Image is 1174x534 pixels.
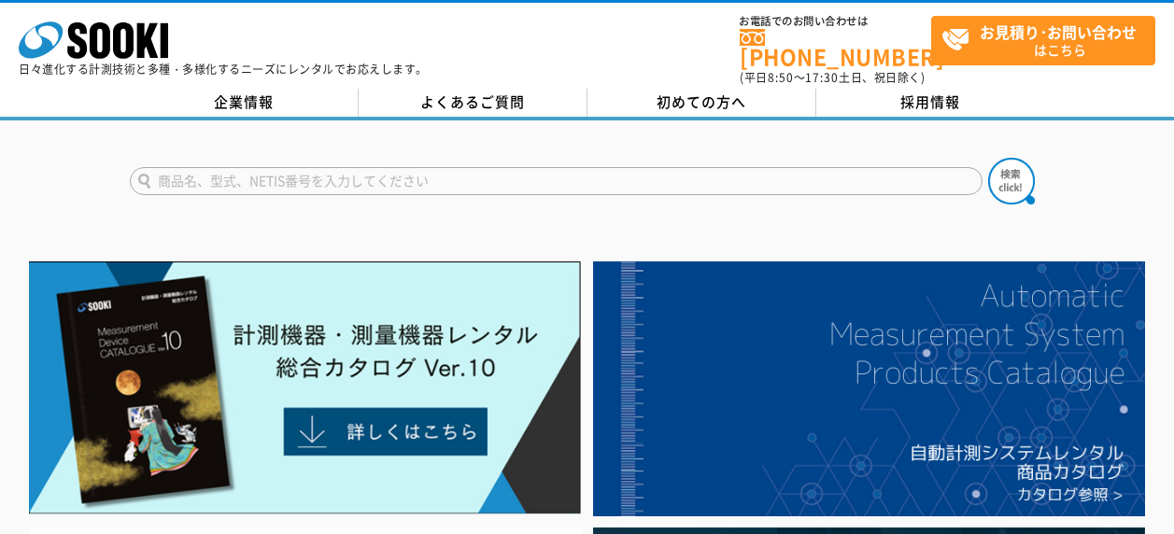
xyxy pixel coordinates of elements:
a: 企業情報 [130,89,359,117]
strong: お見積り･お問い合わせ [980,21,1137,43]
span: お電話でのお問い合わせは [740,16,931,27]
img: btn_search.png [988,158,1035,204]
a: よくあるご質問 [359,89,587,117]
img: Catalog Ver10 [29,261,581,514]
a: 採用情報 [816,89,1045,117]
span: 17:30 [805,69,839,86]
a: 初めての方へ [587,89,816,117]
input: 商品名、型式、NETIS番号を入力してください [130,167,983,195]
a: [PHONE_NUMBER] [740,29,931,67]
span: 初めての方へ [657,91,746,112]
span: はこちら [941,17,1154,63]
p: 日々進化する計測技術と多種・多様化するニーズにレンタルでお応えします。 [19,63,428,75]
img: 自動計測システムカタログ [593,261,1145,516]
span: (平日 ～ 土日、祝日除く) [740,69,925,86]
a: お見積り･お問い合わせはこちら [931,16,1155,65]
span: 8:50 [768,69,794,86]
